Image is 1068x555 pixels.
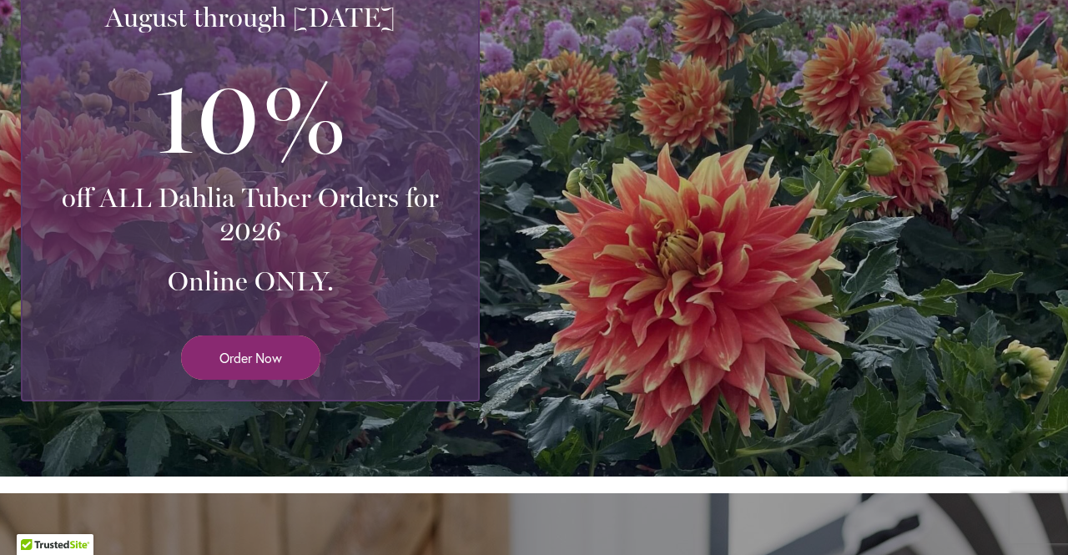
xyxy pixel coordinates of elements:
[43,51,458,181] h3: 10%
[43,1,458,34] h3: August through [DATE]
[43,181,458,248] h3: off ALL Dahlia Tuber Orders for 2026
[219,348,282,367] span: Order Now
[43,265,458,298] h3: Online ONLY.
[181,336,320,380] a: Order Now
